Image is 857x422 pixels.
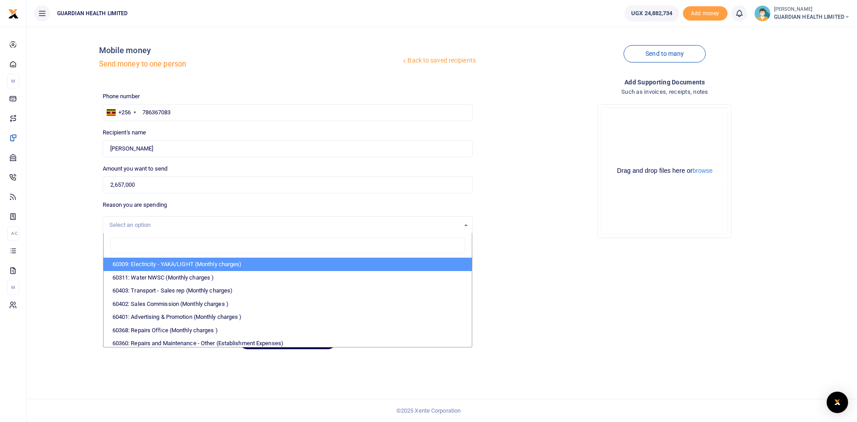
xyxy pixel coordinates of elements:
input: Loading name... [103,140,473,157]
div: Uganda: +256 [103,104,139,121]
a: logo-small logo-large logo-large [8,10,19,17]
span: GUARDIAN HEALTH LIMITED [54,9,131,17]
small: [PERSON_NAME] [774,6,850,13]
label: Recipient's name [103,128,146,137]
input: Enter phone number [103,104,473,121]
h4: Add supporting Documents [480,77,850,87]
a: profile-user [PERSON_NAME] GUARDIAN HEALTH LIMITED [754,5,850,21]
input: Enter extra information [103,253,473,270]
li: 60311: Water NWSC (Monthly charges ) [104,271,472,284]
li: 60360: Repairs and Maintenance - Other (Establishment Expenses) [104,337,472,350]
input: UGX [103,176,473,193]
img: profile-user [754,5,770,21]
h4: Mobile money [99,46,401,55]
a: Send to many [624,45,706,63]
li: Ac [7,226,19,241]
li: 60368: Repairs Office (Monthly charges ) [104,324,472,337]
h4: Such as invoices, receipts, notes [480,87,850,97]
li: M [7,280,19,295]
h5: Send money to one person [99,60,401,69]
li: 60401: Advertising & Promotion (Monthly charges ) [104,310,472,324]
li: 60402: Sales Commission (Monthly charges ) [104,297,472,311]
label: Reason you are spending [103,201,167,209]
span: UGX 24,882,734 [631,9,672,18]
a: UGX 24,882,734 [624,5,679,21]
img: logo-small [8,8,19,19]
a: Back to saved recipients [401,53,476,69]
li: M [7,74,19,88]
label: Amount you want to send [103,164,167,173]
span: Add money [683,6,728,21]
li: 60309: Electricity - YAKA/LIGHT (Monthly charges) [104,258,472,271]
span: GUARDIAN HEALTH LIMITED [774,13,850,21]
li: Toup your wallet [683,6,728,21]
div: +256 [118,108,131,117]
label: Memo for this transaction (Your recipient will see this) [103,241,242,250]
label: Phone number [103,92,140,101]
a: Add money [683,9,728,16]
div: Drag and drop files here or [602,167,728,175]
div: Open Intercom Messenger [827,392,848,413]
button: browse [692,167,712,174]
li: 60403: Transport - Sales rep (Monthly charges) [104,284,472,297]
div: File Uploader [598,104,732,238]
li: Wallet ballance [621,5,682,21]
div: Select an option [109,221,460,230]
